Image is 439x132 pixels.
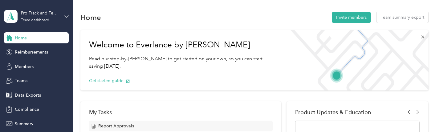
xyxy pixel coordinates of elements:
span: Reimbursements [15,49,48,55]
span: Report Approvals [98,123,134,129]
img: Welcome to everlance [285,30,429,90]
div: My Tasks [89,109,272,115]
span: Compliance [15,106,39,113]
span: Home [15,35,27,41]
div: Pro Track and Tennis [21,10,59,16]
span: Summary [15,121,33,127]
h1: Home [80,14,101,21]
div: Team dashboard [21,18,49,22]
span: Members [15,63,34,70]
span: Data Exports [15,92,41,98]
h1: Welcome to Everlance by [PERSON_NAME] [89,40,276,50]
button: Get started guide [89,78,130,84]
p: Read our step-by-[PERSON_NAME] to get started on your own, so you can start saving [DATE]. [89,55,276,70]
iframe: Everlance-gr Chat Button Frame [404,98,439,132]
span: Product Updates & Education [295,109,371,115]
button: Team summary export [376,12,429,23]
button: Invite members [332,12,371,23]
span: Teams [15,78,27,84]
